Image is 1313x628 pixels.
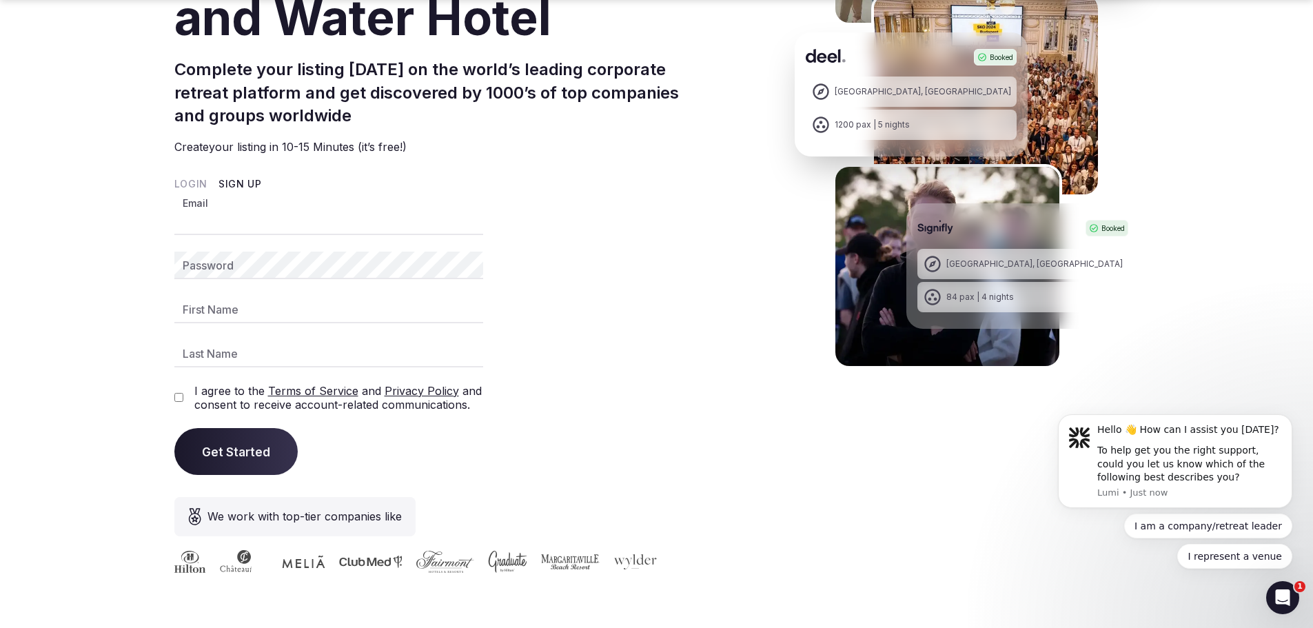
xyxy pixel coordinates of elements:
a: Terms of Service [268,384,358,398]
div: 84 pax | 4 nights [946,292,1014,303]
iframe: Intercom live chat [1266,581,1299,614]
span: Get Started [202,445,270,458]
div: Booked [974,49,1017,65]
button: Get Started [174,428,298,475]
button: Sign Up [218,177,262,191]
label: I agree to the and and consent to receive account-related communications. [194,384,483,412]
div: We work with top-tier companies like [174,497,416,536]
h2: Complete your listing [DATE] on the world’s leading corporate retreat platform and get discovered... [174,58,711,128]
a: Privacy Policy [385,384,459,398]
img: Signifly Portugal Retreat [833,164,1062,369]
span: 1 [1294,581,1305,592]
div: 1200 pax | 5 nights [835,119,910,131]
div: [GEOGRAPHIC_DATA], [GEOGRAPHIC_DATA] [835,86,1011,98]
div: Booked [1086,220,1128,236]
button: Login [174,177,208,191]
iframe: Intercom notifications message [1037,338,1313,591]
label: Email [180,196,211,210]
p: Create your listing in 10-15 Minutes (it’s free!) [174,139,711,155]
div: [GEOGRAPHIC_DATA], [GEOGRAPHIC_DATA] [946,259,1123,270]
